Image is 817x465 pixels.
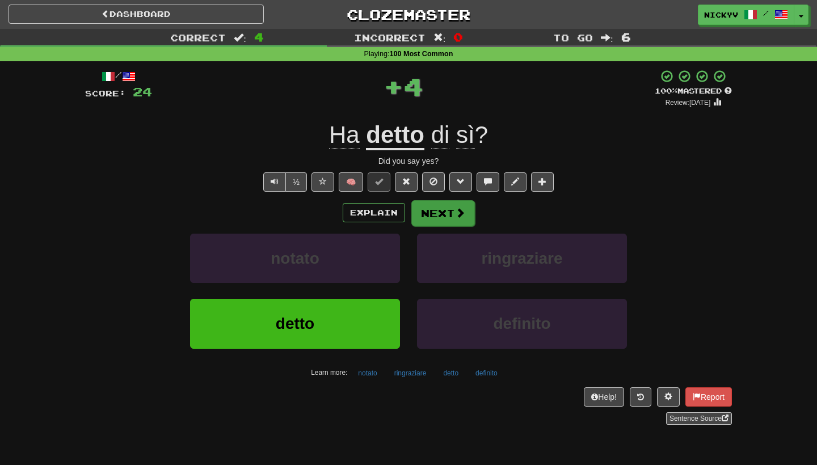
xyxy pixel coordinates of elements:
[424,121,488,149] span: ?
[704,10,738,20] span: nickyv
[531,172,554,192] button: Add to collection (alt+a)
[403,72,423,100] span: 4
[263,172,286,192] button: Play sentence audio (ctl+space)
[85,69,152,83] div: /
[411,200,475,226] button: Next
[329,121,360,149] span: Ha
[630,387,651,407] button: Round history (alt+y)
[261,172,307,192] div: Text-to-speech controls
[433,33,446,43] span: :
[354,32,426,43] span: Incorrect
[655,86,677,95] span: 100 %
[311,172,334,192] button: Favorite sentence (alt+f)
[85,88,126,98] span: Score:
[469,365,504,382] button: definito
[234,33,246,43] span: :
[352,365,383,382] button: notato
[271,250,319,267] span: notato
[190,234,400,283] button: notato
[281,5,536,24] a: Clozemaster
[339,172,363,192] button: 🧠
[422,172,445,192] button: Ignore sentence (alt+i)
[85,155,732,167] div: Did you say yes?
[395,172,418,192] button: Reset to 0% Mastered (alt+r)
[343,203,405,222] button: Explain
[763,9,769,17] span: /
[477,172,499,192] button: Discuss sentence (alt+u)
[368,172,390,192] button: Set this sentence to 100% Mastered (alt+m)
[655,86,732,96] div: Mastered
[9,5,264,24] a: Dashboard
[431,121,450,149] span: di
[417,234,627,283] button: ringraziare
[388,365,433,382] button: ringraziare
[389,50,453,58] strong: 100 Most Common
[584,387,624,407] button: Help!
[666,99,711,107] small: Review: [DATE]
[456,121,475,149] span: sì
[254,30,264,44] span: 4
[133,84,152,99] span: 24
[437,365,465,382] button: detto
[698,5,794,25] a: nickyv /
[311,369,347,377] small: Learn more:
[685,387,732,407] button: Report
[366,121,424,150] u: detto
[553,32,593,43] span: To go
[384,69,403,103] span: +
[170,32,226,43] span: Correct
[493,315,550,332] span: definito
[190,299,400,348] button: detto
[453,30,463,44] span: 0
[621,30,631,44] span: 6
[285,172,307,192] button: ½
[449,172,472,192] button: Grammar (alt+g)
[666,412,732,425] a: Sentence Source
[481,250,562,267] span: ringraziare
[417,299,627,348] button: definito
[504,172,527,192] button: Edit sentence (alt+d)
[276,315,314,332] span: detto
[601,33,613,43] span: :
